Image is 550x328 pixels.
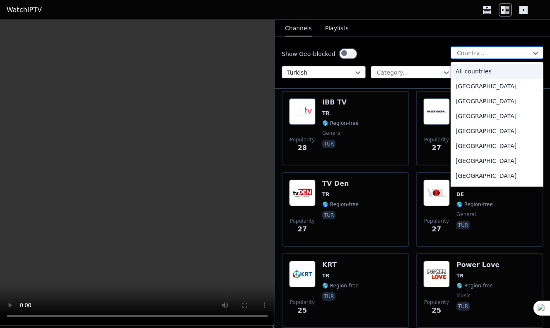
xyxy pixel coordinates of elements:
span: DE [456,191,464,198]
span: Popularity [290,218,315,224]
h6: Power Love [456,261,499,269]
div: [GEOGRAPHIC_DATA] [451,168,543,183]
span: general [456,211,476,218]
img: YOL TV [423,180,450,206]
button: Playlists [325,21,349,36]
p: tur [456,302,470,311]
img: Haber Global [423,98,450,125]
span: Popularity [290,136,315,143]
div: [GEOGRAPHIC_DATA] [451,138,543,153]
span: 27 [432,143,441,153]
span: 🌎 Region-free [322,120,359,126]
span: TR [456,272,463,279]
div: [GEOGRAPHIC_DATA] [451,109,543,124]
img: IBB TV [289,98,316,125]
span: general [322,130,342,136]
img: Power Love [423,261,450,287]
span: 27 [432,224,441,234]
span: 25 [298,306,307,316]
a: WatchIPTV [7,5,42,15]
h6: KRT [322,261,359,269]
h6: TV Den [322,180,359,188]
div: All countries [451,64,543,79]
span: 🌎 Region-free [322,201,359,208]
span: 🌎 Region-free [456,201,493,208]
div: [GEOGRAPHIC_DATA] [451,153,543,168]
img: KRT [289,261,316,287]
div: Aruba [451,183,543,198]
label: Show Geo-blocked [282,50,335,58]
span: TR [322,272,329,279]
span: 27 [298,224,307,234]
span: TR [322,110,329,117]
span: music [456,292,470,299]
p: tur [322,211,335,219]
h6: IBB TV [322,98,359,107]
span: Popularity [424,136,449,143]
div: [GEOGRAPHIC_DATA] [451,94,543,109]
p: tur [322,292,335,301]
span: 25 [432,306,441,316]
span: Popularity [290,299,315,306]
p: tur [322,140,335,148]
span: TR [322,191,329,198]
img: TV Den [289,180,316,206]
span: 🌎 Region-free [456,282,493,289]
div: [GEOGRAPHIC_DATA] [451,124,543,138]
span: 🌎 Region-free [322,282,359,289]
span: Popularity [424,299,449,306]
button: Channels [285,21,312,36]
p: tur [456,221,470,229]
span: Popularity [424,218,449,224]
div: [GEOGRAPHIC_DATA] [451,79,543,94]
span: 28 [298,143,307,153]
